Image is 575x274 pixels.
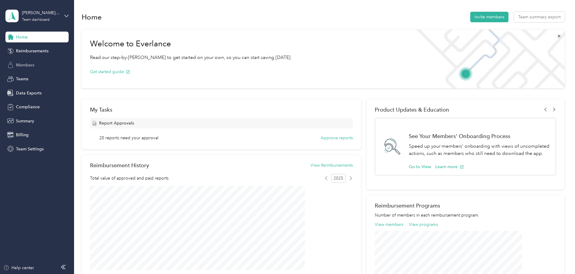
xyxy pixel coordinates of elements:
[375,212,556,218] p: Number of members in each reimbursement program.
[310,162,353,168] button: View Reimbursements
[16,146,44,152] span: Team Settings
[3,265,34,271] button: Help center
[90,175,169,181] span: Total value of approved and paid reports
[90,69,130,75] button: Get started guide
[22,10,60,16] div: [PERSON_NAME] Designer Surfaces
[375,221,403,228] button: View members
[541,240,575,274] iframe: Everlance-gr Chat Button Frame
[16,104,40,110] span: Compliance
[16,118,34,124] span: Summary
[409,221,438,228] button: View programs
[82,14,102,20] h1: Home
[22,18,50,22] div: Team dashboard
[514,12,565,22] button: Team summary export
[16,34,28,40] span: Home
[16,62,34,68] span: Members
[331,174,346,183] span: 2025
[321,135,353,141] button: Approve reports
[410,29,564,88] img: Welcome to everlance
[16,90,42,96] span: Data Exports
[16,76,28,82] span: Teams
[99,120,134,126] span: Report Approvals
[409,164,431,170] button: Go to View
[409,133,549,139] h1: See Your Members' Onboarding Process
[90,106,353,113] div: My Tasks
[90,162,149,168] h2: Reimbursement History
[375,202,556,209] h2: Reimbursement Programs
[16,132,29,138] span: Billing
[90,54,292,61] p: Read our step-by-[PERSON_NAME] to get started on your own, so you can start saving [DATE].
[470,12,508,22] button: Invite members
[409,143,549,157] p: Speed up your members' onboarding with views of uncompleted actions, such as members who still ne...
[375,106,449,113] span: Product Updates & Education
[435,164,464,170] button: Learn more
[90,39,292,49] h1: Welcome to Everlance
[99,135,158,141] span: 20 reports need your approval
[16,48,48,54] span: Reimbursements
